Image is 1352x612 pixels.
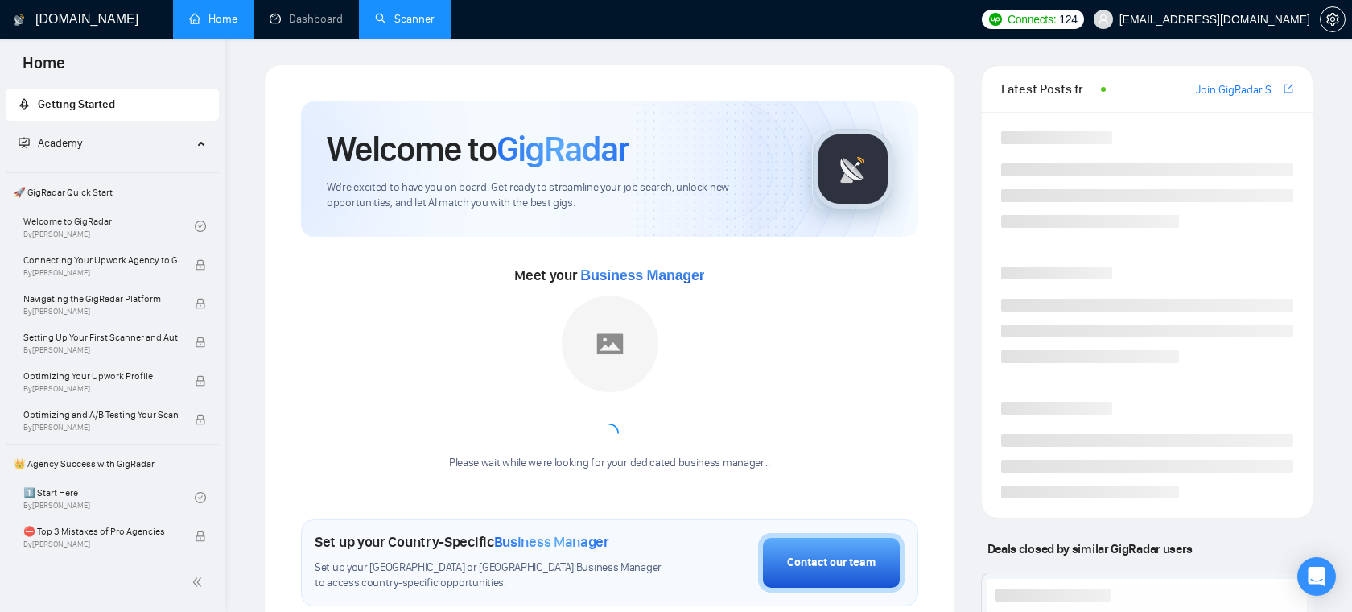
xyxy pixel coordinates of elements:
[38,97,115,111] span: Getting Started
[195,259,206,271] span: lock
[23,480,195,515] a: 1️⃣ Start HereBy[PERSON_NAME]
[787,554,876,572] div: Contact our team
[497,127,629,171] span: GigRadar
[494,533,609,551] span: Business Manager
[195,337,206,348] span: lock
[23,268,178,278] span: By [PERSON_NAME]
[1320,6,1346,32] button: setting
[23,291,178,307] span: Navigating the GigRadar Platform
[192,574,208,590] span: double-left
[7,176,217,209] span: 🚀 GigRadar Quick Start
[195,375,206,387] span: lock
[1297,557,1336,596] div: Open Intercom Messenger
[23,329,178,345] span: Setting Up Your First Scanner and Auto-Bidder
[270,12,343,26] a: dashboardDashboard
[1320,13,1346,26] a: setting
[23,523,178,540] span: ⛔ Top 3 Mistakes of Pro Agencies
[38,136,82,150] span: Academy
[981,535,1199,563] span: Deals closed by similar GigRadar users
[1098,14,1109,25] span: user
[23,423,178,432] span: By [PERSON_NAME]
[315,533,609,551] h1: Set up your Country-Specific
[514,267,704,284] span: Meet your
[195,492,206,503] span: check-circle
[23,252,178,268] span: Connecting Your Upwork Agency to GigRadar
[23,307,178,316] span: By [PERSON_NAME]
[1008,10,1056,28] span: Connects:
[562,296,658,392] img: placeholder.png
[327,127,629,171] h1: Welcome to
[600,424,619,443] span: loading
[195,531,206,542] span: lock
[1284,82,1293,95] span: export
[23,540,178,549] span: By [PERSON_NAME]
[813,129,893,209] img: gigradar-logo.png
[10,52,78,85] span: Home
[195,221,206,232] span: check-circle
[7,448,217,480] span: 👑 Agency Success with GigRadar
[1059,10,1077,28] span: 124
[758,533,905,593] button: Contact our team
[315,560,669,591] span: Set up your [GEOGRAPHIC_DATA] or [GEOGRAPHIC_DATA] Business Manager to access country-specific op...
[580,267,704,283] span: Business Manager
[19,136,82,150] span: Academy
[23,384,178,394] span: By [PERSON_NAME]
[1196,81,1280,99] a: Join GigRadar Slack Community
[19,137,30,148] span: fund-projection-screen
[375,12,435,26] a: searchScanner
[23,209,195,244] a: Welcome to GigRadarBy[PERSON_NAME]
[195,414,206,425] span: lock
[989,13,1002,26] img: upwork-logo.png
[195,298,206,309] span: lock
[23,368,178,384] span: Optimizing Your Upwork Profile
[327,180,786,211] span: We're excited to have you on board. Get ready to streamline your job search, unlock new opportuni...
[1001,79,1096,99] span: Latest Posts from the GigRadar Community
[439,456,780,471] div: Please wait while we're looking for your dedicated business manager...
[189,12,237,26] a: homeHome
[14,7,25,33] img: logo
[19,98,30,110] span: rocket
[23,345,178,355] span: By [PERSON_NAME]
[1321,13,1345,26] span: setting
[23,407,178,423] span: Optimizing and A/B Testing Your Scanner for Better Results
[6,89,219,121] li: Getting Started
[1284,81,1293,97] a: export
